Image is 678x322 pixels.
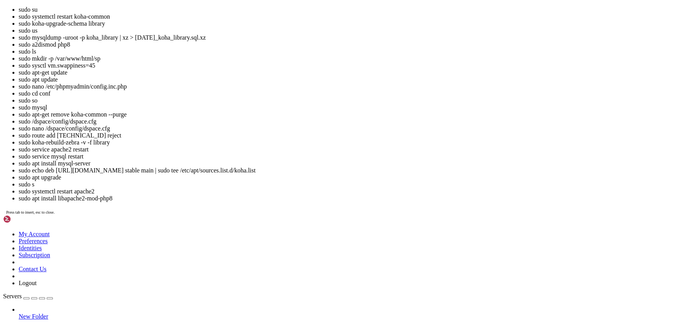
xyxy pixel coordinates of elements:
[19,104,675,111] li: sudo mysql
[19,195,675,202] li: sudo apt install libapache2-mod-php8
[19,6,675,13] li: sudo su
[3,16,577,23] x-row: The default text search configuration will be set to "english".
[3,56,577,63] x-row: selecting dynamic shared memory implementation ... posix
[19,62,675,69] li: sudo sysctl vm.swappiness=45
[19,41,675,48] li: sudo a2dismod php8
[3,254,577,261] x-row: [1]+ Stopped createuser -U postgres -d -A -P dspace
[3,155,577,162] x-row: update-alternatives: using /usr/share/postgresql/12/man/man[DEMOGRAPHIC_DATA]/postmaster.1.gz to ...
[19,34,675,41] li: sudo mysqldump -uroot -p koha_library | xz > [DATE]_koha_library.sql.xz
[3,142,577,148] x-row: Ver Cluster Port Status Owner Data directory Log file
[19,231,50,237] a: My Account
[3,129,577,135] x-row: pg_ctlcluster 12 main start
[3,234,577,241] x-row: postgres@vmi2739873:/root$ createuser -U postgres -d -A -P dspace
[19,153,675,160] li: sudo service mysql restart
[19,27,675,34] li: sudo us
[3,148,323,155] span: 12 main 5432 down postgres /var/lib/postgresql/12/main /var/log/postgresql/postgresql-12-main.log
[19,90,675,97] li: sudo cd conf
[3,221,577,228] x-row: Processing triggers for libc-bin (2.31-0ubuntu9.18) ...
[3,43,577,49] x-row: fixing permissions on existing directory /var/lib/postgresql/12/main ... ok
[3,241,577,247] x-row: could not change directory to "/root": Permission denied
[3,162,577,168] x-row: Setting up sysstat (12.2.0-2ubuntu0.3) ...
[19,55,675,62] li: sudo mkdir -p /var/www/html/sp
[3,76,577,82] x-row: selecting default time zone ... [GEOGRAPHIC_DATA]/[GEOGRAPHIC_DATA]
[3,102,577,109] x-row: syncing data to disk ... ok
[3,69,577,76] x-row: selecting default shared_buffers ... 128MB
[19,69,675,76] li: sudo apt-get update
[108,261,111,267] div: (32, 39)
[19,313,48,320] span: New Folder
[19,13,675,20] li: sudo systemctl restart koha-common
[19,245,42,251] a: Identities
[19,111,675,118] li: sudo apt-get remove koha-common --purge
[19,313,675,320] a: New Folder
[3,49,577,56] x-row: creating subdirectories ... ok
[3,293,53,299] a: Servers
[3,181,577,188] x-row: update-alternatives: using /usr/bin/sar.sysstat to provide /usr/bin/sar (sar) in auto mode
[3,247,577,254] x-row: Enter password for new role:
[3,82,577,89] x-row: creating configuration files ... ok
[3,195,577,201] x-row: Setting up postgresql-client (12+214ubuntu0.1) ...
[19,139,675,146] li: sudo koha-rebuild-zebra -v -f library
[19,83,675,90] li: sudo nano /etc/phpmyadmin/config.inc.php
[3,188,358,194] span: Created symlink /etc/systemd/system/multi-user.target.wants/sysstat.service → /lib/systemd/system...
[19,266,47,272] a: Contact Us
[3,208,577,214] x-row: Processing triggers for systemd (245.4-4ubuntu3.24) ...
[3,3,577,10] x-row: The database cluster will be initialized with locale "C.UTF-8".
[19,97,675,104] li: sudo so
[3,214,577,221] x-row: Processing triggers for man-db (2.9.1-1) ...
[19,118,675,125] li: sudo /dspace/config/dspace.cfg
[3,89,577,96] x-row: running bootstrap script ... ok
[3,63,577,69] x-row: selecting default max_connections ... 100
[3,293,22,299] span: Servers
[19,306,675,320] li: New Folder
[19,160,675,167] li: sudo apt install mysql-server
[19,167,675,174] li: sudo echo deb [URL][DOMAIN_NAME] stable main | sudo tee /etc/apt/sources.list.d/koha.list
[3,215,48,223] img: Shellngn
[19,125,675,132] li: sudo nano /dspace/config/dspace.cfg
[19,48,675,55] li: sudo ls
[19,238,48,244] a: Preferences
[6,210,54,214] span: Press tab to insert, esc to close.
[3,10,577,16] x-row: The default database encoding has accordingly been set to "UTF8".
[19,174,675,181] li: sudo apt upgrade
[3,30,577,36] x-row: Data page checksums are disabled.
[19,20,675,27] li: sudo koha-upgrade-schema library
[19,181,675,188] li: sudo s
[19,252,50,258] a: Subscription
[3,201,577,208] x-row: Setting up postgresql (12+214ubuntu0.1) ...
[19,132,675,139] li: sudo route add [TECHNICAL_ID] reject
[19,76,675,83] li: sudo apt update
[19,146,675,153] li: sudo service apache2 restart
[3,115,577,122] x-row: Success. You can now start the database server using:
[3,261,577,267] x-row: postgres@vmi2739873:/root$ sudo
[19,188,675,195] li: sudo systemctl restart apache2
[19,280,37,286] a: Logout
[3,96,577,102] x-row: performing post-bootstrap initialization ... ok
[3,228,577,234] x-row: root@vmi2739873:~# sudo su postgres
[3,175,577,181] x-row: Creating config file /etc/default/sysstat with new version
